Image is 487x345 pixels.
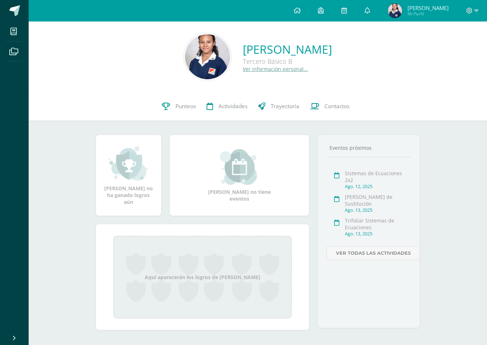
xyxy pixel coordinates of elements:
[156,92,201,121] a: Punteos
[185,34,230,79] img: 30fb68aa7cb683048ef859d038d15836.png
[243,57,332,66] div: Tercero Básico B
[243,42,332,57] a: [PERSON_NAME]
[408,11,449,17] span: Mi Perfil
[109,145,148,181] img: achievement_small.png
[243,66,308,72] a: Ver información personal...
[327,246,420,260] a: Ver todas las actividades
[345,170,409,183] div: Sistemas de Ecuaciones 2x2
[345,217,409,231] div: Trifoliar Sistemas de Ecuaciones
[253,92,305,121] a: Trayectoria
[345,207,409,213] div: Ago. 13, 2025
[271,102,299,110] span: Trayectoria
[345,183,409,190] div: Ago. 12, 2025
[305,92,355,121] a: Contactos
[324,102,349,110] span: Contactos
[408,4,449,11] span: [PERSON_NAME]
[203,149,275,202] div: [PERSON_NAME] no tiene eventos
[345,193,409,207] div: [PERSON_NAME] de Sustitución
[218,102,247,110] span: Actividades
[201,92,253,121] a: Actividades
[345,231,409,237] div: Ago. 13, 2025
[175,102,196,110] span: Punteos
[327,144,411,151] div: Eventos próximos
[388,4,402,18] img: 78603c7beb380294f096518bc3e7acad.png
[113,236,292,318] div: Aquí aparecerán los logros de [PERSON_NAME]
[220,149,259,185] img: event_small.png
[103,145,154,205] div: [PERSON_NAME] no ha ganado logros aún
